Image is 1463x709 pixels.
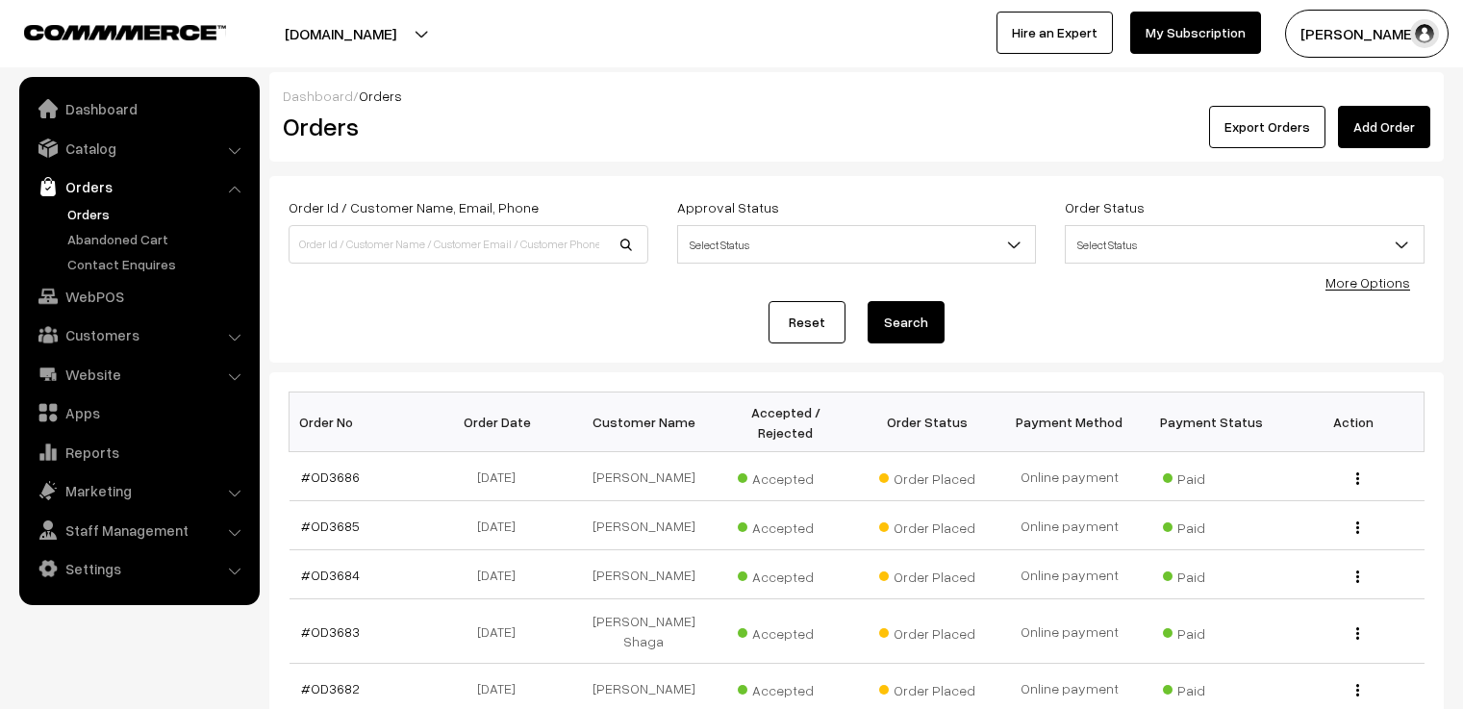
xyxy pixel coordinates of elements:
span: Accepted [738,513,834,538]
span: Accepted [738,562,834,587]
span: Order Placed [879,562,975,587]
td: [DATE] [431,501,573,550]
a: Reports [24,435,253,469]
span: Paid [1163,513,1259,538]
button: Export Orders [1209,106,1325,148]
a: Orders [24,169,253,204]
a: My Subscription [1130,12,1261,54]
input: Order Id / Customer Name / Customer Email / Customer Phone [289,225,648,264]
th: Payment Status [1141,392,1283,452]
td: [PERSON_NAME] [573,550,716,599]
td: [DATE] [431,452,573,501]
a: Dashboard [283,88,353,104]
div: / [283,86,1430,106]
a: More Options [1325,274,1410,291]
td: [PERSON_NAME] Shaga [573,599,716,664]
img: COMMMERCE [24,25,226,39]
label: Order Status [1065,197,1145,217]
a: #OD3683 [301,623,360,640]
a: WebPOS [24,279,253,314]
span: Orders [359,88,402,104]
a: Orders [63,204,253,224]
span: Select Status [1065,225,1425,264]
span: Order Placed [879,464,975,489]
th: Customer Name [573,392,716,452]
a: Apps [24,395,253,430]
a: #OD3685 [301,518,360,534]
a: COMMMERCE [24,19,192,42]
span: Select Status [677,225,1037,264]
a: Abandoned Cart [63,229,253,249]
td: [PERSON_NAME] [573,501,716,550]
th: Order Date [431,392,573,452]
span: Order Placed [879,619,975,644]
a: #OD3682 [301,680,360,696]
label: Approval Status [677,197,779,217]
td: [PERSON_NAME] [573,452,716,501]
img: Menu [1356,627,1359,640]
th: Action [1282,392,1425,452]
span: Paid [1163,619,1259,644]
button: [DOMAIN_NAME] [217,10,464,58]
a: #OD3686 [301,468,360,485]
a: #OD3684 [301,567,360,583]
span: Accepted [738,619,834,644]
th: Accepted / Rejected [715,392,857,452]
span: Order Placed [879,675,975,700]
td: Online payment [998,599,1141,664]
a: Marketing [24,473,253,508]
th: Order No [290,392,432,452]
button: Search [868,301,945,343]
a: Catalog [24,131,253,165]
td: Online payment [998,550,1141,599]
a: Staff Management [24,513,253,547]
a: Contact Enquires [63,254,253,274]
h2: Orders [283,112,646,141]
span: Select Status [678,228,1036,262]
span: Order Placed [879,513,975,538]
a: Dashboard [24,91,253,126]
td: [DATE] [431,550,573,599]
span: Paid [1163,562,1259,587]
span: Paid [1163,675,1259,700]
td: Online payment [998,501,1141,550]
span: Select Status [1066,228,1424,262]
td: Online payment [998,452,1141,501]
img: Menu [1356,570,1359,583]
a: Reset [769,301,845,343]
span: Accepted [738,464,834,489]
a: Website [24,357,253,392]
th: Payment Method [998,392,1141,452]
img: Menu [1356,684,1359,696]
span: Accepted [738,675,834,700]
span: Paid [1163,464,1259,489]
a: Hire an Expert [996,12,1113,54]
button: [PERSON_NAME] C [1285,10,1449,58]
img: user [1410,19,1439,48]
label: Order Id / Customer Name, Email, Phone [289,197,539,217]
img: Menu [1356,521,1359,534]
a: Settings [24,551,253,586]
th: Order Status [857,392,999,452]
img: Menu [1356,472,1359,485]
td: [DATE] [431,599,573,664]
a: Add Order [1338,106,1430,148]
a: Customers [24,317,253,352]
